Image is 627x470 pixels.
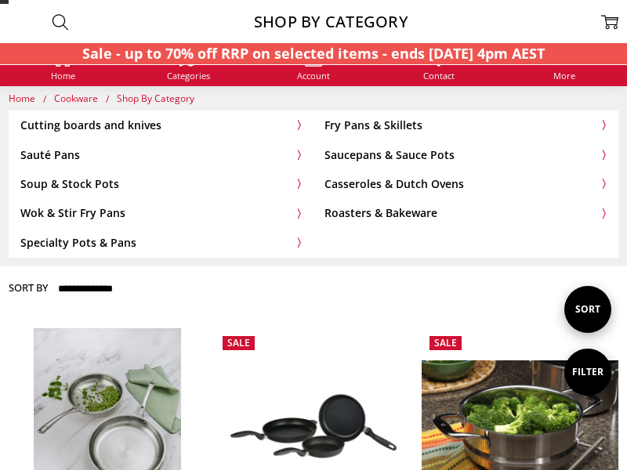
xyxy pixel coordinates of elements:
a: Cutting boards and knives [9,111,313,139]
a: Fry Pans & Skillets [313,111,618,139]
span: Categories [167,71,210,80]
a: Specialty Pots & Pans [9,229,313,257]
span: Sale [434,336,457,349]
a: Shop By Category [117,92,194,105]
a: Home [51,49,75,80]
a: Saucepans & Sauce Pots [313,141,618,169]
label: Sort By [9,275,48,300]
span: Sale [227,336,250,349]
a: Soup & Stock Pots [9,170,313,198]
a: Sauté Pans [9,141,313,169]
a: Home [9,92,38,105]
a: Casseroles & Dutch Ovens [313,170,618,198]
span: Home [9,92,35,105]
i: Filter [564,349,611,396]
span: Account [297,71,330,80]
span: Home [51,71,75,80]
span: Cookware [54,92,98,105]
a: Cookware [54,92,100,105]
strong: Sale - up to 70% off RRP on selected items - ends [DATE] 4pm AEST [82,44,545,63]
a: Roasters & Bakeware [313,199,618,227]
span: Contact [423,71,455,80]
span: More [553,71,575,80]
a: Wok & Stir Fry Pans [9,199,313,227]
i: Sort [564,286,611,333]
